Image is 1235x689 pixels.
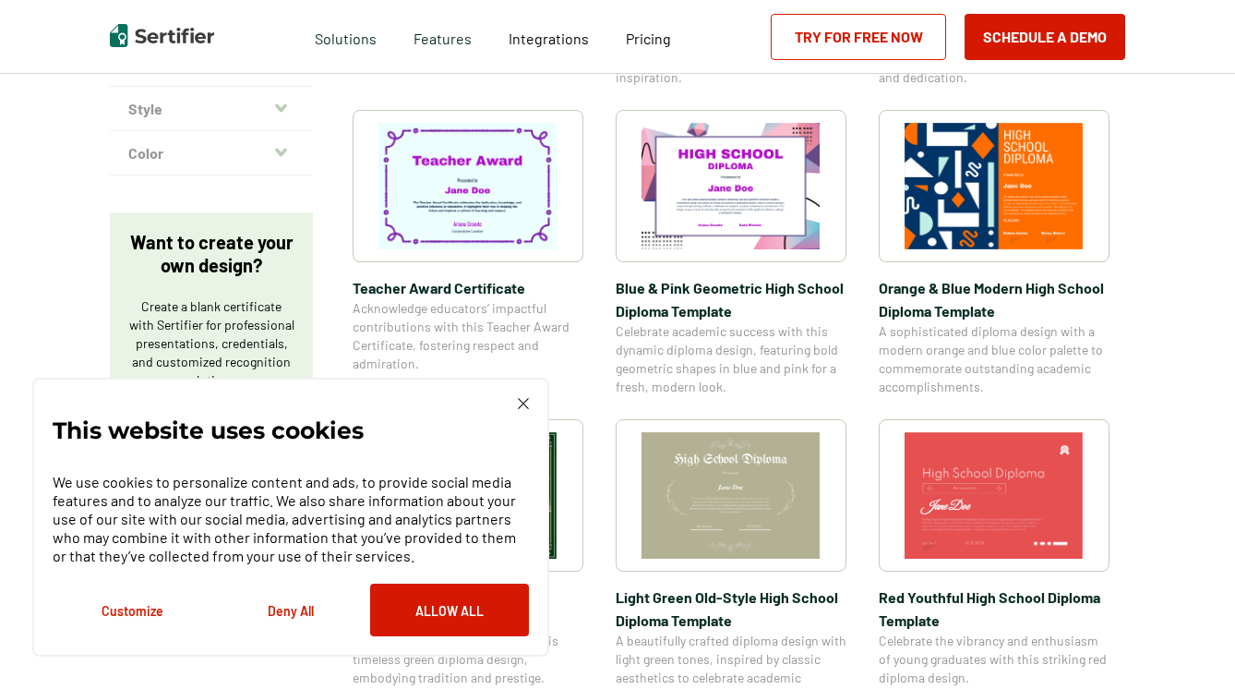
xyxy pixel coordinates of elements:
[53,473,529,565] p: We use cookies to personalize content and ads, to provide social media features and to analyze ou...
[905,123,1084,249] img: Orange & Blue Modern High School Diploma Template
[616,276,846,322] span: Blue & Pink Geometric High School Diploma Template
[626,30,671,47] span: Pricing
[414,25,472,48] span: Features
[616,586,846,632] span: Light Green Old-Style High School Diploma Template
[370,584,529,636] button: Allow All
[616,322,846,396] span: Celebrate academic success with this dynamic diploma design, featuring bold geometric shapes in b...
[771,14,946,60] a: Try for Free Now
[353,110,583,396] a: Teacher Award CertificateTeacher Award CertificateAcknowledge educators’ impactful contributions ...
[905,432,1084,559] img: Red Youthful High School Diploma Template
[626,25,671,48] a: Pricing
[128,297,294,390] p: Create a blank certificate with Sertifier for professional presentations, credentials, and custom...
[879,276,1109,322] span: Orange & Blue Modern High School Diploma Template
[879,322,1109,396] span: A sophisticated diploma design with a modern orange and blue color palette to commemorate outstan...
[879,110,1109,396] a: Orange & Blue Modern High School Diploma TemplateOrange & Blue Modern High School Diploma Templat...
[509,30,589,47] span: Integrations
[378,123,558,249] img: Teacher Award Certificate
[641,123,821,249] img: Blue & Pink Geometric High School Diploma Template
[616,110,846,396] a: Blue & Pink Geometric High School Diploma TemplateBlue & Pink Geometric High School Diploma Templ...
[353,299,583,373] span: Acknowledge educators’ impactful contributions with this Teacher Award Certificate, fostering res...
[315,25,377,48] span: Solutions
[1143,600,1235,689] iframe: Chat Widget
[211,584,370,636] button: Deny All
[110,24,214,47] img: Sertifier | Digital Credentialing Platform
[353,276,583,299] span: Teacher Award Certificate
[879,586,1109,632] span: Red Youthful High School Diploma Template
[110,131,313,175] button: Color
[509,25,589,48] a: Integrations
[518,398,529,409] img: Cookie Popup Close
[879,632,1109,687] span: Celebrate the vibrancy and enthusiasm of young graduates with this striking red diploma design.
[110,87,313,131] button: Style
[53,421,364,440] p: This website uses cookies
[641,432,821,559] img: Light Green Old-Style High School Diploma Template
[965,14,1125,60] button: Schedule a Demo
[53,584,211,636] button: Customize
[353,632,583,687] span: Honor academic excellence with this timeless green diploma design, embodying tradition and prestige.
[128,231,294,277] p: Want to create your own design?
